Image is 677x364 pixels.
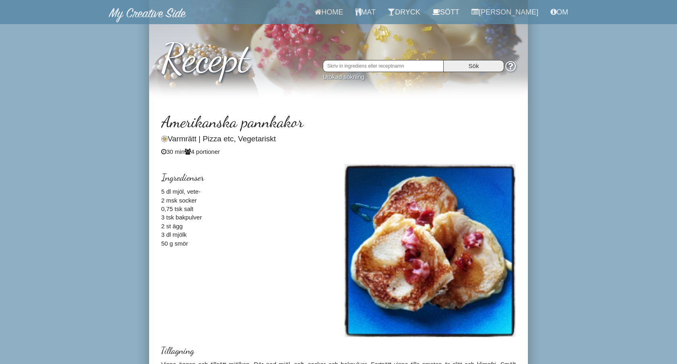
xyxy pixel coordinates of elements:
h3: Ingredienser [161,172,332,183]
div: 30 min 4 portioner [161,147,516,156]
input: Skriv in ingrediens eller receptnamn [323,60,444,72]
img: MyCreativeSide [109,8,186,23]
input: Sök [444,60,504,72]
h3: Tillagning [161,345,516,356]
h2: Amerikanska pannkakor [161,113,516,130]
h4: Varmrätt | Pizza etc, Vegetariskt [161,135,516,143]
h1: Recept [161,28,516,80]
a: Utökad sökning [323,73,364,80]
img: Receptbild [345,164,516,337]
img: Varmrätt [161,136,168,142]
div: 5 dl mjöl, vete- 2 msk socker 0,75 tsk salt 3 tsk bakpulver 2 st ägg 3 dl mjölk 50 g smör [155,164,338,248]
